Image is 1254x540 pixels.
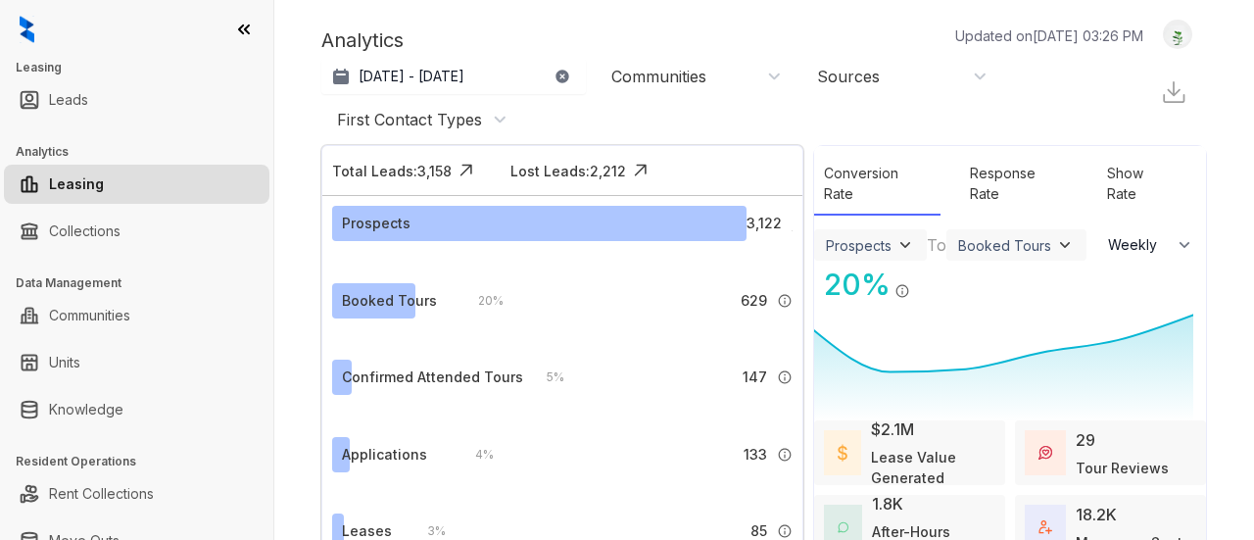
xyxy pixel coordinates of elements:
[747,213,782,234] span: 3,122
[342,213,410,234] div: Prospects
[332,161,452,181] div: Total Leads: 3,158
[895,235,915,255] img: ViewFilterArrow
[960,153,1078,216] div: Response Rate
[777,447,793,463] img: Info
[342,367,523,388] div: Confirmed Attended Tours
[871,417,914,441] div: $2.1M
[16,59,273,76] h3: Leasing
[456,444,494,466] div: 4 %
[1076,428,1095,452] div: 29
[611,66,706,87] div: Communities
[4,296,269,335] li: Communities
[49,390,123,429] a: Knowledge
[16,453,273,470] h3: Resident Operations
[20,16,34,43] img: logo
[838,521,848,533] img: AfterHoursConversations
[777,369,793,385] img: Info
[741,290,767,312] span: 629
[894,283,910,299] img: Info
[626,156,655,185] img: Click Icon
[743,367,767,388] span: 147
[1076,458,1169,478] div: Tour Reviews
[510,161,626,181] div: Lost Leads: 2,212
[1097,153,1186,216] div: Show Rate
[814,153,940,216] div: Conversion Rate
[826,237,892,254] div: Prospects
[744,444,767,466] span: 133
[49,80,88,120] a: Leads
[4,165,269,204] li: Leasing
[4,390,269,429] li: Knowledge
[814,263,891,307] div: 20 %
[49,165,104,204] a: Leasing
[321,25,404,55] p: Analytics
[792,230,793,231] img: Info
[1108,235,1168,255] span: Weekly
[958,237,1051,254] div: Booked Tours
[817,66,880,87] div: Sources
[4,212,269,251] li: Collections
[927,233,946,257] div: To
[1160,78,1187,106] img: Download
[4,80,269,120] li: Leads
[1055,235,1075,255] img: ViewFilterArrow
[16,143,273,161] h3: Analytics
[16,274,273,292] h3: Data Management
[452,156,481,185] img: Click Icon
[1096,227,1206,263] button: Weekly
[359,67,464,86] p: [DATE] - [DATE]
[49,296,130,335] a: Communities
[777,293,793,309] img: Info
[342,444,427,466] div: Applications
[871,447,994,488] div: Lease Value Generated
[910,266,940,295] img: Click Icon
[4,343,269,382] li: Units
[777,523,793,539] img: Info
[1038,520,1052,534] img: TotalFum
[458,290,504,312] div: 20 %
[321,59,586,94] button: [DATE] - [DATE]
[49,474,154,514] a: Rent Collections
[342,290,437,312] div: Booked Tours
[872,492,903,515] div: 1.8K
[955,25,1143,46] p: Updated on [DATE] 03:26 PM
[49,343,80,382] a: Units
[337,109,482,130] div: First Contact Types
[1164,25,1191,45] img: UserAvatar
[4,474,269,514] li: Rent Collections
[838,444,848,462] img: LeaseValue
[1038,446,1052,460] img: TourReviews
[1076,503,1117,526] div: 18.2K
[527,367,564,388] div: 5 %
[49,212,121,251] a: Collections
